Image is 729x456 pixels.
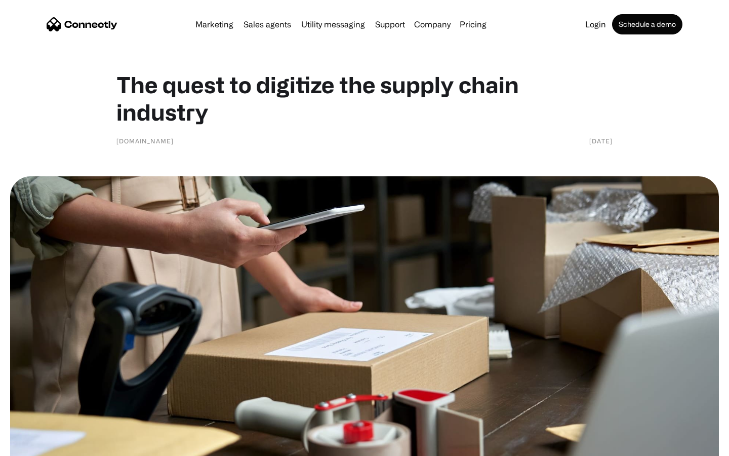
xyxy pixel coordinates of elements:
[371,20,409,28] a: Support
[581,20,610,28] a: Login
[191,20,237,28] a: Marketing
[10,438,61,452] aside: Language selected: English
[20,438,61,452] ul: Language list
[612,14,682,34] a: Schedule a demo
[297,20,369,28] a: Utility messaging
[589,136,613,146] div: [DATE]
[414,17,451,31] div: Company
[239,20,295,28] a: Sales agents
[411,17,454,31] div: Company
[116,136,174,146] div: [DOMAIN_NAME]
[456,20,491,28] a: Pricing
[116,71,613,126] h1: The quest to digitize the supply chain industry
[47,17,117,32] a: home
